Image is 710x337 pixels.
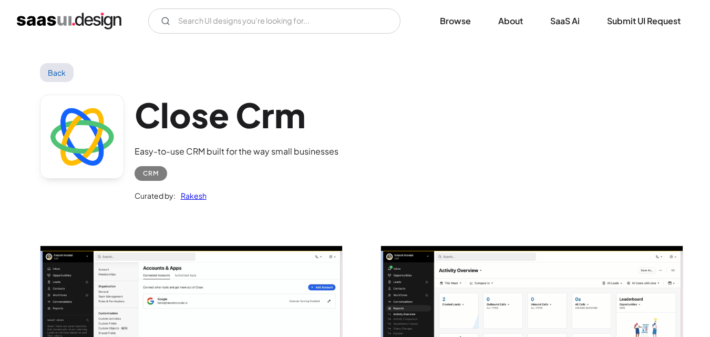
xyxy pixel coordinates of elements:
[17,13,121,29] a: home
[40,63,74,82] a: Back
[143,167,159,180] div: CRM
[135,145,338,158] div: Easy-to-use CRM built for the way small businesses
[135,95,338,135] h1: Close Crm
[148,8,400,34] form: Email Form
[148,8,400,34] input: Search UI designs you're looking for...
[176,189,207,202] a: Rakesh
[135,189,176,202] div: Curated by:
[538,9,592,33] a: SaaS Ai
[594,9,693,33] a: Submit UI Request
[427,9,483,33] a: Browse
[486,9,536,33] a: About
